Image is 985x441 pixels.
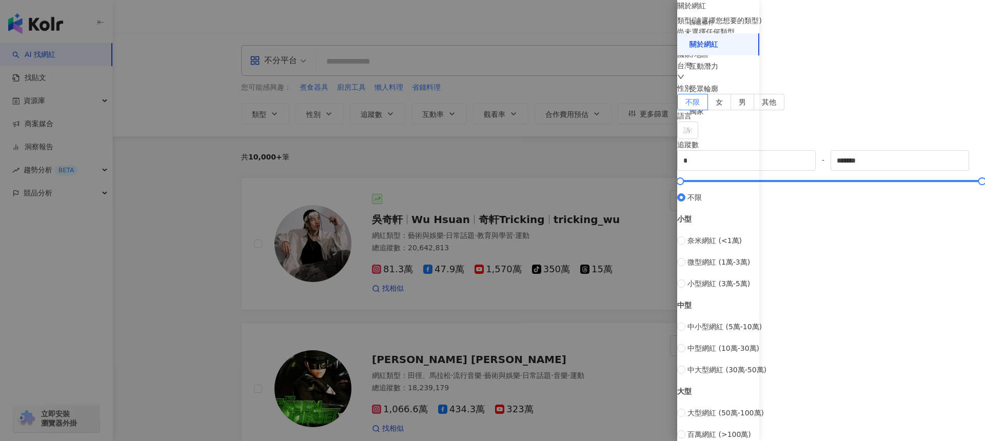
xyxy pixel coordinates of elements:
div: 大型 [677,386,985,397]
div: 小型 [677,213,985,225]
div: 類型 ( 請選擇您想要的類型 ) [677,15,985,26]
div: 台灣 [677,60,985,71]
div: 中型 [677,299,985,311]
div: 追蹤數 [677,139,985,150]
div: 性別 [677,83,985,94]
div: 尚未選擇任何類型 [677,26,985,37]
div: 國家/地區 [677,49,985,60]
div: 受眾輪廓 [689,84,718,94]
div: 關於網紅 [689,39,718,50]
div: 語言 [677,110,985,122]
div: 篩選條件 [689,18,714,27]
span: 其他 [762,98,776,106]
div: 獨家 [689,107,704,117]
div: 互動潛力 [689,62,718,72]
span: 不限 [685,98,700,106]
span: - [816,154,831,166]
